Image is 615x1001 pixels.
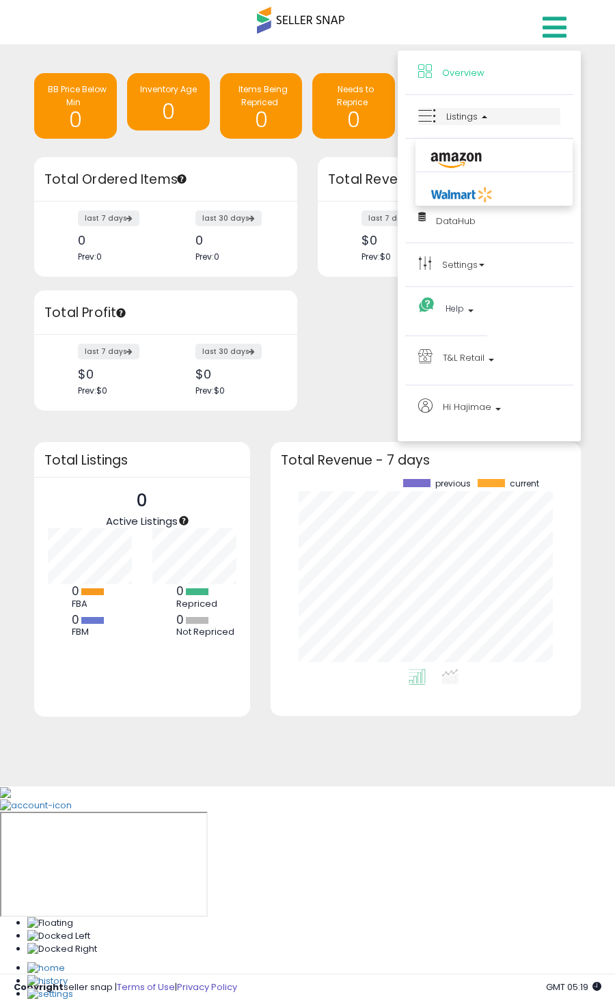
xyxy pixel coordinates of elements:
[195,210,262,226] label: last 30 days
[27,943,97,956] img: Docked Right
[72,583,79,599] b: 0
[27,962,65,975] img: Home
[176,627,238,637] div: Not Repriced
[442,66,484,79] span: Overview
[78,210,139,226] label: last 7 days
[78,344,139,359] label: last 7 days
[436,215,476,228] span: DataHub
[34,73,117,139] a: BB Price Below Min 0
[337,83,374,108] span: Needs to Reprice
[195,385,225,396] span: Prev: $0
[78,367,156,381] div: $0
[418,108,560,125] a: Listings
[41,100,110,131] h1: 0
[443,398,491,415] span: Hi Hajimae
[418,64,560,81] a: Overview
[106,514,178,528] span: Active Listings
[44,455,240,465] h3: Total Listings
[446,110,478,123] span: Listings
[176,173,188,185] div: Tooltip anchor
[27,988,73,1001] img: Settings
[418,212,560,230] a: DataHub
[435,479,471,489] span: previous
[176,583,184,599] b: 0
[418,349,560,372] a: T&L Retail
[106,488,178,514] p: 0
[178,515,190,527] div: Tooltip anchor
[361,210,423,226] label: last 7 days
[115,307,127,319] div: Tooltip anchor
[220,73,303,139] a: Items Being Repriced 0
[361,233,439,247] div: $0
[140,83,197,95] span: Inventory Age
[510,479,539,489] span: current
[195,233,273,247] div: 0
[227,100,296,131] h1: 0
[195,367,273,381] div: $0
[361,251,391,262] span: Prev: $0
[418,398,560,428] a: Hi Hajimae
[72,627,133,637] div: FBM
[418,300,474,323] a: Help
[328,170,571,189] h3: Total Revenue
[27,975,68,988] img: History
[127,73,210,131] a: Inventory Age 0
[319,100,388,131] h1: 0
[443,349,484,366] span: T&L Retail
[195,251,219,262] span: Prev: 0
[418,297,435,314] i: Get Help
[195,344,262,359] label: last 30 days
[78,233,156,247] div: 0
[78,251,102,262] span: Prev: 0
[418,256,560,273] a: Settings
[134,100,203,123] h1: 0
[72,612,79,628] b: 0
[44,303,287,323] h3: Total Profit
[27,917,73,930] img: Floating
[48,83,107,108] span: BB Price Below Min
[312,73,395,139] a: Needs to Reprice 0
[176,599,238,609] div: Repriced
[281,455,571,465] h3: Total Revenue - 7 days
[78,385,107,396] span: Prev: $0
[176,612,184,628] b: 0
[446,300,464,317] span: Help
[44,170,287,189] h3: Total Ordered Items
[27,930,90,943] img: Docked Left
[238,83,288,108] span: Items Being Repriced
[72,599,133,609] div: FBA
